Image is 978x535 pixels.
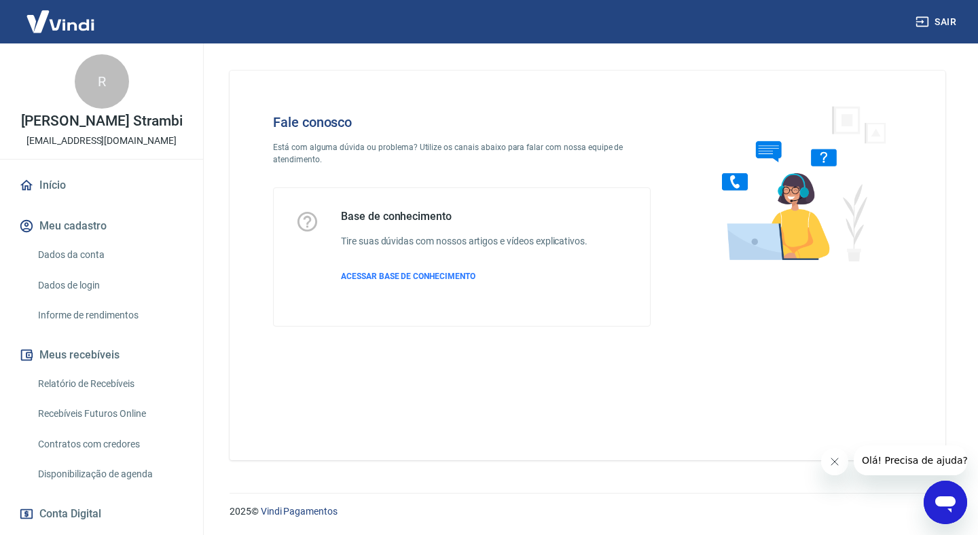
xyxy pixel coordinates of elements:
a: Contratos com credores [33,430,187,458]
iframe: Botão para abrir a janela de mensagens [924,481,967,524]
h6: Tire suas dúvidas com nossos artigos e vídeos explicativos. [341,234,587,248]
button: Meu cadastro [16,211,187,241]
iframe: Fechar mensagem [821,448,848,475]
p: [PERSON_NAME] Strambi [21,114,183,128]
div: R [75,54,129,109]
button: Conta Digital [16,499,187,529]
iframe: Mensagem da empresa [854,445,967,475]
p: [EMAIL_ADDRESS][DOMAIN_NAME] [26,134,177,148]
img: Vindi [16,1,105,42]
a: ACESSAR BASE DE CONHECIMENTO [341,270,587,282]
span: Olá! Precisa de ajuda? [8,10,114,20]
p: 2025 © [230,504,945,519]
a: Disponibilização de agenda [33,460,187,488]
a: Recebíveis Futuros Online [33,400,187,428]
a: Vindi Pagamentos [261,506,338,517]
h5: Base de conhecimento [341,210,587,223]
span: ACESSAR BASE DE CONHECIMENTO [341,272,475,281]
a: Relatório de Recebíveis [33,370,187,398]
p: Está com alguma dúvida ou problema? Utilize os canais abaixo para falar com nossa equipe de atend... [273,141,651,166]
button: Sair [913,10,962,35]
button: Meus recebíveis [16,340,187,370]
a: Dados da conta [33,241,187,269]
a: Informe de rendimentos [33,301,187,329]
h4: Fale conosco [273,114,651,130]
img: Fale conosco [695,92,901,274]
a: Dados de login [33,272,187,299]
a: Início [16,170,187,200]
